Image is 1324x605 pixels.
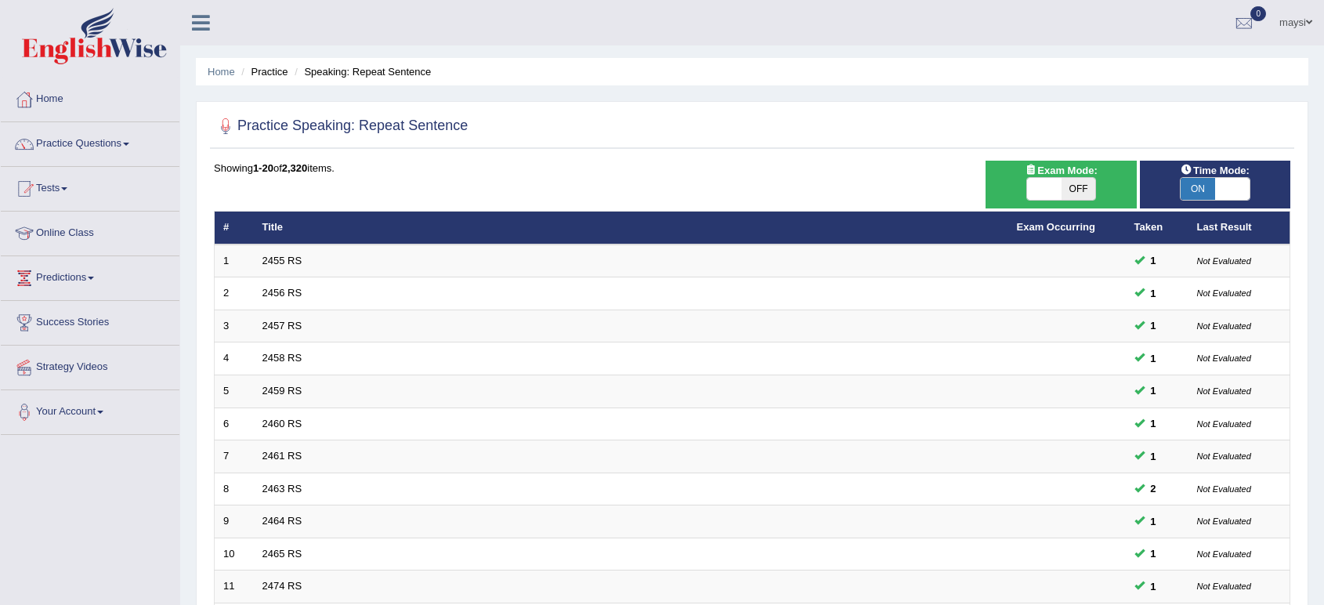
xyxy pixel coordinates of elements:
a: 2465 RS [262,548,302,560]
th: Last Result [1188,212,1290,245]
span: You can still take this question [1145,317,1163,334]
span: You can still take this question [1145,252,1163,269]
a: 2457 RS [262,320,302,331]
span: You can still take this question [1145,480,1163,497]
small: Not Evaluated [1197,549,1251,559]
span: You can still take this question [1145,350,1163,367]
span: Time Mode: [1174,162,1256,179]
th: # [215,212,254,245]
a: 2455 RS [262,255,302,266]
a: Practice Questions [1,122,179,161]
small: Not Evaluated [1197,256,1251,266]
small: Not Evaluated [1197,353,1251,363]
small: Not Evaluated [1197,288,1251,298]
small: Not Evaluated [1197,581,1251,591]
a: Success Stories [1,301,179,340]
span: OFF [1062,178,1096,200]
a: 2463 RS [262,483,302,495]
a: Home [1,78,179,117]
a: 2461 RS [262,450,302,462]
a: Home [208,66,235,78]
a: 2456 RS [262,287,302,299]
small: Not Evaluated [1197,419,1251,429]
td: 11 [215,571,254,603]
small: Not Evaluated [1197,386,1251,396]
td: 9 [215,505,254,538]
a: 2459 RS [262,385,302,397]
span: 0 [1250,6,1266,21]
h2: Practice Speaking: Repeat Sentence [214,114,468,138]
b: 1-20 [253,162,273,174]
th: Taken [1126,212,1188,245]
a: Tests [1,167,179,206]
b: 2,320 [282,162,308,174]
td: 1 [215,245,254,277]
td: 7 [215,440,254,473]
td: 6 [215,408,254,440]
div: Show exams occurring in exams [986,161,1136,208]
span: ON [1181,178,1215,200]
span: You can still take this question [1145,382,1163,399]
td: 10 [215,538,254,571]
td: 2 [215,277,254,310]
small: Not Evaluated [1197,451,1251,461]
a: Exam Occurring [1017,221,1095,233]
td: 8 [215,473,254,505]
a: Online Class [1,212,179,251]
span: You can still take this question [1145,415,1163,432]
span: You can still take this question [1145,448,1163,465]
a: Your Account [1,390,179,429]
a: Predictions [1,256,179,295]
span: You can still take this question [1145,545,1163,562]
span: You can still take this question [1145,513,1163,530]
span: Exam Mode: [1018,162,1103,179]
div: Showing of items. [214,161,1290,176]
li: Speaking: Repeat Sentence [291,64,431,79]
a: Strategy Videos [1,346,179,385]
a: 2464 RS [262,515,302,527]
a: 2474 RS [262,580,302,592]
small: Not Evaluated [1197,321,1251,331]
a: 2460 RS [262,418,302,429]
td: 3 [215,310,254,342]
small: Not Evaluated [1197,484,1251,494]
span: You can still take this question [1145,285,1163,302]
td: 4 [215,342,254,375]
small: Not Evaluated [1197,516,1251,526]
li: Practice [237,64,288,79]
td: 5 [215,375,254,408]
th: Title [254,212,1008,245]
span: You can still take this question [1145,578,1163,595]
a: 2458 RS [262,352,302,364]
